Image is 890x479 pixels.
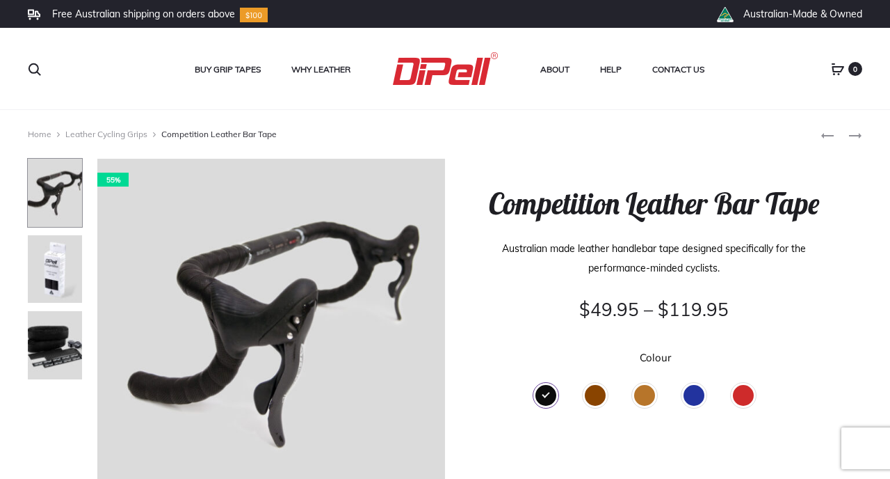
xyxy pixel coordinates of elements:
a: Why Leather [291,61,350,79]
span: $ [658,298,669,321]
a: Buy Grip Tapes [195,61,261,79]
span: $ [579,298,590,321]
nav: Competition Leather Bar Tape [28,124,820,145]
span: 0 [848,62,862,76]
a: About [540,61,569,79]
p: Australian made leather handlebar tape designed specifically for the performance-minded cyclists. [487,239,820,278]
img: th_right_icon2.png [716,7,734,22]
h1: Competition Leather Bar Tape [487,187,820,221]
a: Leather Cycling Grips [65,129,147,139]
span: – [644,298,653,321]
img: Dipell-bike-Sbar-Black-unpackaged-095-Paul-Osta-1-80x100.jpg [27,311,83,380]
nav: Product navigation [820,124,862,145]
li: Free Australian shipping on orders above [52,8,235,20]
a: Contact Us [652,61,704,79]
bdi: 49.95 [579,298,639,321]
label: Colour [640,352,671,363]
a: Home [28,129,51,139]
img: Dipell-bike-Sbar-Black-packaged-087-Paul-Osta-1-80x100.jpg [27,235,83,304]
span: 55% [97,173,129,187]
a: Help [600,61,622,79]
img: Group-10.svg [240,8,268,22]
img: Frame.svg [28,9,40,20]
a: 0 [831,63,845,75]
li: Australian-Made & Owned [743,8,862,20]
bdi: 119.95 [658,298,729,321]
img: Dipell-bike-Sbar-Black-80x100.jpg [27,158,83,228]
